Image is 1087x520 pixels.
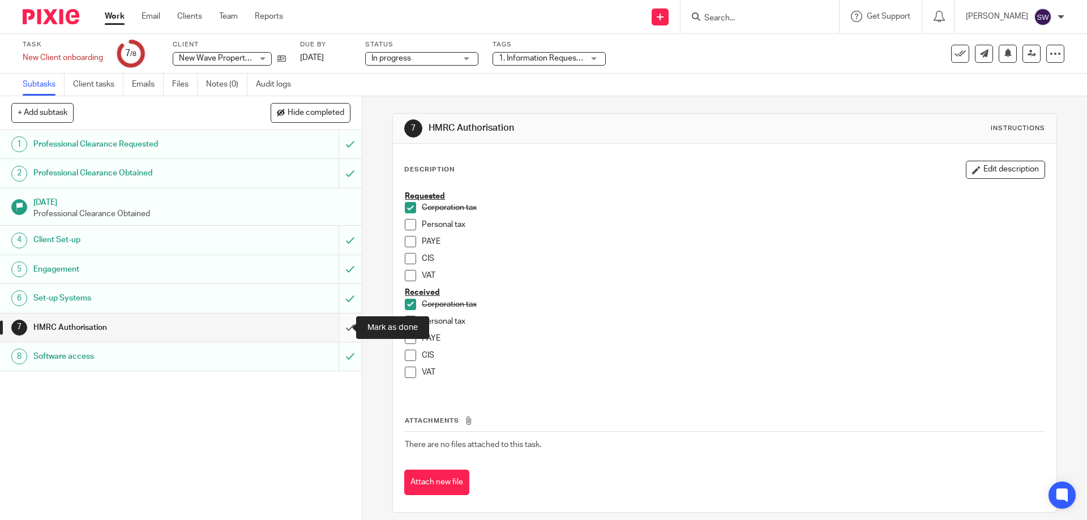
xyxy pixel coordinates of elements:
div: 2 [11,166,27,182]
span: New Wave Property Management Cardiff Ltd [179,54,337,62]
p: PAYE [422,236,1044,247]
h1: Software access [33,348,229,365]
label: Task [23,40,103,49]
p: CIS [422,350,1044,361]
a: Notes (0) [206,74,247,96]
a: Emails [132,74,164,96]
div: 1 [11,136,27,152]
span: 1. Information Requested + 1 [499,54,601,62]
p: PAYE [422,333,1044,344]
div: 7 [11,320,27,336]
div: 7 [404,119,422,137]
button: + Add subtask [11,103,74,122]
h1: Professional Clearance Requested [33,136,229,153]
label: Status [365,40,478,49]
div: 4 [11,233,27,248]
a: Files [172,74,198,96]
span: In progress [371,54,411,62]
span: Hide completed [288,109,344,118]
div: 6 [11,290,27,306]
a: Team [219,11,238,22]
h1: Professional Clearance Obtained [33,165,229,182]
h1: HMRC Authorisation [429,122,749,134]
h1: [DATE] [33,194,350,208]
p: VAT [422,367,1044,378]
button: Hide completed [271,103,350,122]
label: Due by [300,40,351,49]
div: 8 [11,349,27,364]
h1: Engagement [33,261,229,278]
p: Professional Clearance Obtained [33,208,350,220]
p: CIS [422,253,1044,264]
span: [DATE] [300,54,324,62]
a: Audit logs [256,74,299,96]
button: Edit description [966,161,1045,179]
label: Client [173,40,286,49]
a: Reports [255,11,283,22]
img: Pixie [23,9,79,24]
div: 7 [125,47,136,60]
a: Client tasks [73,74,123,96]
input: Search [703,14,805,24]
span: There are no files attached to this task. [405,441,541,449]
a: Email [142,11,160,22]
label: Tags [493,40,606,49]
a: Work [105,11,125,22]
p: [PERSON_NAME] [966,11,1028,22]
p: Corporation tax [422,202,1044,213]
span: Get Support [867,12,910,20]
a: Clients [177,11,202,22]
a: Subtasks [23,74,65,96]
span: Attachments [405,418,459,424]
h1: Client Set-up [33,231,229,248]
h1: HMRC Authorisation [33,319,229,336]
div: New Client onboarding [23,52,103,63]
img: svg%3E [1034,8,1052,26]
p: Description [404,165,455,174]
div: 5 [11,261,27,277]
p: Corporation tax [422,299,1044,310]
h1: Set-up Systems [33,290,229,307]
button: Attach new file [404,470,469,495]
p: Personal tax [422,219,1044,230]
small: /8 [130,51,136,57]
p: Personal tax [422,316,1044,327]
u: Requested [405,192,445,200]
u: Received [405,289,440,296]
div: Instructions [991,124,1045,133]
p: VAT [422,270,1044,281]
